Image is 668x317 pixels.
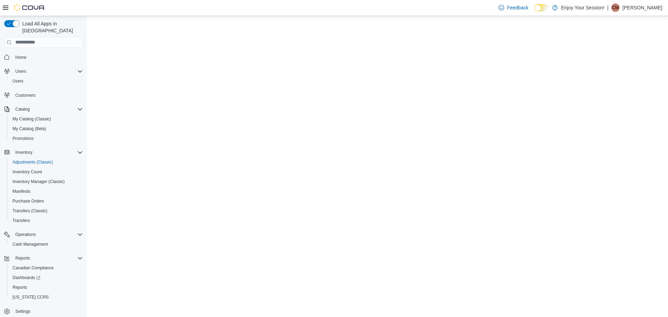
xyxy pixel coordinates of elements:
[1,306,86,316] button: Settings
[13,53,83,62] span: Home
[13,67,29,76] button: Users
[10,274,43,282] a: Dashboards
[15,255,30,261] span: Reports
[612,3,619,12] span: CM
[10,197,47,205] a: Purchase Orders
[10,240,83,248] span: Cash Management
[1,90,86,100] button: Customers
[7,206,86,216] button: Transfers (Classic)
[13,265,54,271] span: Canadian Compliance
[13,285,27,290] span: Reports
[7,187,86,196] button: Manifests
[1,230,86,239] button: Operations
[10,216,83,225] span: Transfers
[7,263,86,273] button: Canadian Compliance
[534,11,534,12] span: Dark Mode
[7,216,86,225] button: Transfers
[10,168,45,176] a: Inventory Count
[13,230,39,239] button: Operations
[7,283,86,292] button: Reports
[13,169,42,175] span: Inventory Count
[7,292,86,302] button: [US_STATE] CCRS
[10,115,83,123] span: My Catalog (Classic)
[10,264,56,272] a: Canadian Compliance
[7,157,86,167] button: Adjustments (Classic)
[13,254,83,262] span: Reports
[10,240,50,248] a: Cash Management
[10,177,67,186] a: Inventory Manager (Classic)
[13,307,33,316] a: Settings
[13,105,32,113] button: Catalog
[15,309,30,314] span: Settings
[1,52,86,62] button: Home
[13,53,29,62] a: Home
[15,93,35,98] span: Customers
[1,66,86,76] button: Users
[13,241,48,247] span: Cash Management
[10,293,51,301] a: [US_STATE] CCRS
[7,124,86,134] button: My Catalog (Beta)
[561,3,605,12] p: Enjoy Your Session!
[10,187,83,196] span: Manifests
[10,115,54,123] a: My Catalog (Classic)
[10,283,30,292] a: Reports
[7,196,86,206] button: Purchase Orders
[7,273,86,283] a: Dashboards
[13,254,33,262] button: Reports
[10,77,26,85] a: Users
[7,114,86,124] button: My Catalog (Classic)
[10,168,83,176] span: Inventory Count
[7,177,86,187] button: Inventory Manager (Classic)
[10,77,83,85] span: Users
[13,294,49,300] span: [US_STATE] CCRS
[13,218,30,223] span: Transfers
[15,232,36,237] span: Operations
[13,230,83,239] span: Operations
[1,253,86,263] button: Reports
[13,105,83,113] span: Catalog
[10,177,83,186] span: Inventory Manager (Classic)
[13,275,40,280] span: Dashboards
[507,4,528,11] span: Feedback
[19,20,83,34] span: Load All Apps in [GEOGRAPHIC_DATA]
[14,4,45,11] img: Cova
[10,293,83,301] span: Washington CCRS
[13,159,53,165] span: Adjustments (Classic)
[15,150,32,155] span: Inventory
[13,78,23,84] span: Users
[13,116,51,122] span: My Catalog (Classic)
[13,189,30,194] span: Manifests
[13,307,83,316] span: Settings
[10,134,83,143] span: Promotions
[13,148,35,157] button: Inventory
[496,1,531,15] a: Feedback
[10,197,83,205] span: Purchase Orders
[10,283,83,292] span: Reports
[13,67,83,76] span: Users
[10,125,83,133] span: My Catalog (Beta)
[1,148,86,157] button: Inventory
[607,3,609,12] p: |
[10,134,37,143] a: Promotions
[10,207,83,215] span: Transfers (Classic)
[15,69,26,74] span: Users
[13,136,34,141] span: Promotions
[10,187,33,196] a: Manifests
[13,91,38,100] a: Customers
[10,158,83,166] span: Adjustments (Classic)
[7,239,86,249] button: Cash Management
[611,3,620,12] div: Christina Mitchell
[10,274,83,282] span: Dashboards
[15,106,30,112] span: Catalog
[15,55,26,60] span: Home
[13,91,83,100] span: Customers
[13,179,65,184] span: Inventory Manager (Classic)
[7,167,86,177] button: Inventory Count
[13,148,83,157] span: Inventory
[10,264,83,272] span: Canadian Compliance
[622,3,662,12] p: [PERSON_NAME]
[10,216,33,225] a: Transfers
[13,198,44,204] span: Purchase Orders
[10,125,49,133] a: My Catalog (Beta)
[10,207,50,215] a: Transfers (Classic)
